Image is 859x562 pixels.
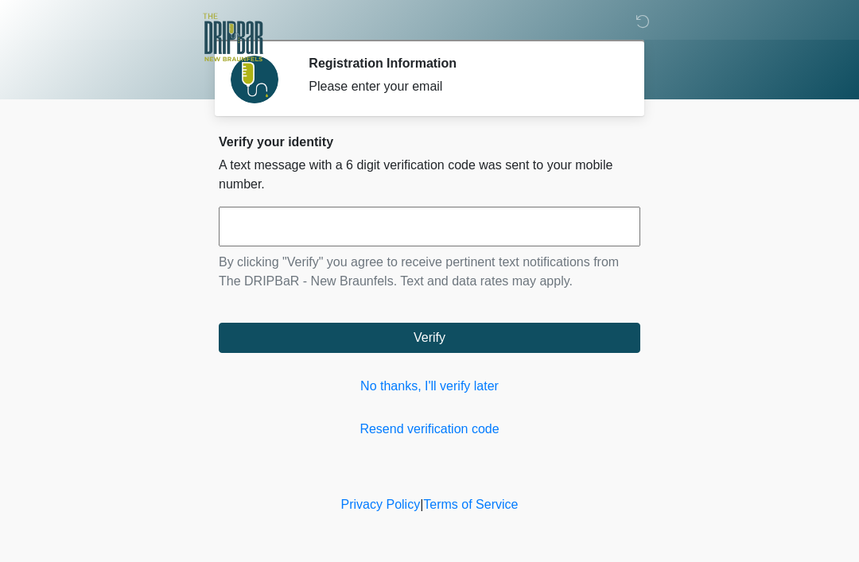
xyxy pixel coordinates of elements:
[309,77,616,96] div: Please enter your email
[219,323,640,353] button: Verify
[420,498,423,511] a: |
[219,377,640,396] a: No thanks, I'll verify later
[341,498,421,511] a: Privacy Policy
[203,12,263,64] img: The DRIPBaR - New Braunfels Logo
[219,134,640,149] h2: Verify your identity
[219,156,640,194] p: A text message with a 6 digit verification code was sent to your mobile number.
[231,56,278,103] img: Agent Avatar
[219,420,640,439] a: Resend verification code
[219,253,640,291] p: By clicking "Verify" you agree to receive pertinent text notifications from The DRIPBaR - New Bra...
[423,498,518,511] a: Terms of Service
